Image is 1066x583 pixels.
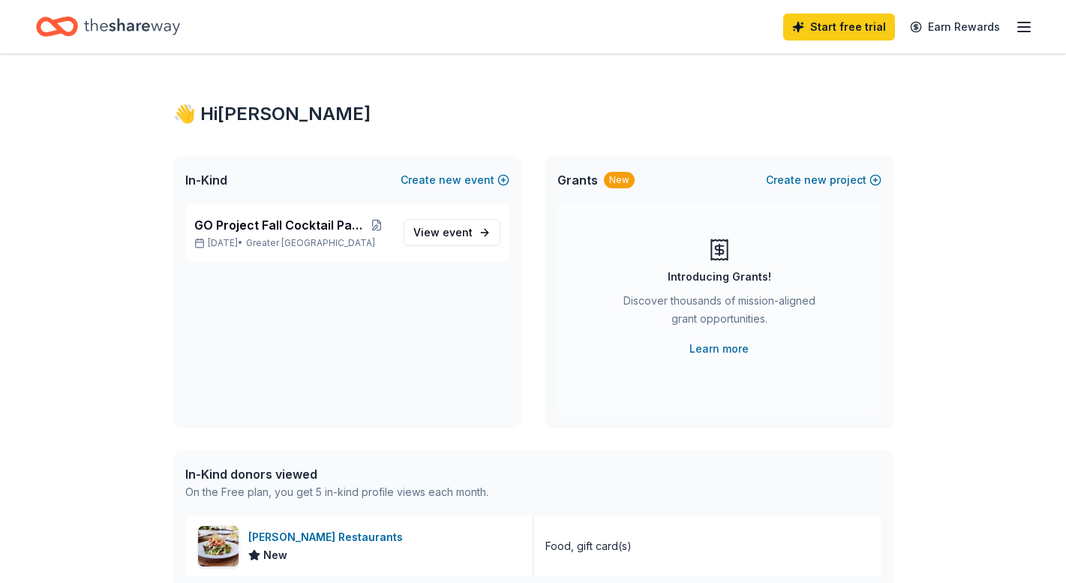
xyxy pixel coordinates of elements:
span: new [439,171,461,189]
div: Introducing Grants! [668,268,771,286]
div: Discover thousands of mission-aligned grant opportunities. [617,292,821,334]
div: On the Free plan, you get 5 in-kind profile views each month. [185,483,488,501]
button: Createnewevent [401,171,509,189]
div: In-Kind donors viewed [185,465,488,483]
p: [DATE] • [194,237,392,249]
span: new [804,171,827,189]
span: Greater [GEOGRAPHIC_DATA] [246,237,375,249]
a: Start free trial [783,14,895,41]
div: New [604,172,635,188]
div: [PERSON_NAME] Restaurants [248,528,409,546]
a: Earn Rewards [901,14,1009,41]
a: Home [36,9,180,44]
a: Learn more [689,340,749,358]
span: In-Kind [185,171,227,189]
span: Grants [557,171,598,189]
span: event [443,226,473,239]
span: GO Project Fall Cocktail Party [194,216,362,234]
a: View event [404,219,500,246]
div: Food, gift card(s) [545,537,632,555]
span: New [263,546,287,564]
div: 👋 Hi [PERSON_NAME] [173,102,893,126]
button: Createnewproject [766,171,881,189]
img: Image for Cameron Mitchell Restaurants [198,526,239,566]
span: View [413,224,473,242]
